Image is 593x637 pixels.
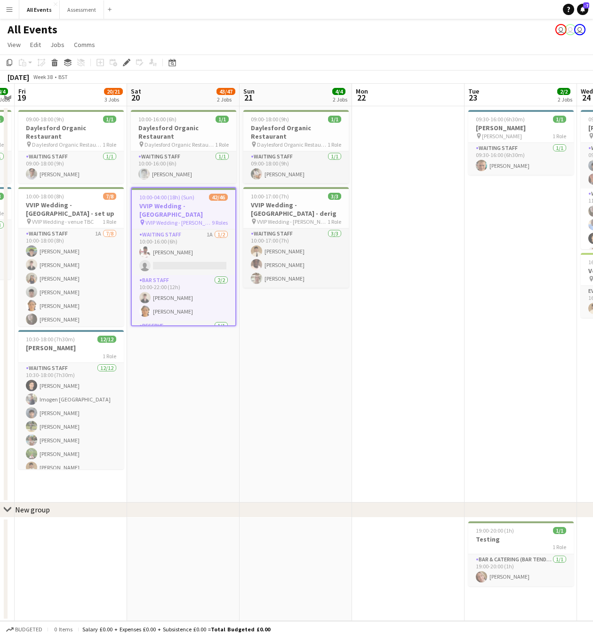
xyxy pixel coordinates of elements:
span: 1/1 [328,116,341,123]
span: 1 Role [103,218,116,225]
span: 09:00-18:00 (9h) [251,116,289,123]
div: 2 Jobs [558,96,572,103]
span: 1/1 [553,527,566,534]
app-card-role: Waiting Staff3/310:00-17:00 (7h)[PERSON_NAME][PERSON_NAME][PERSON_NAME] [243,228,349,288]
span: 2/2 [557,88,570,95]
span: Daylesford Organic Restaurant [144,141,215,148]
span: 1 Role [215,141,229,148]
app-card-role: Waiting Staff1/109:00-18:00 (9h)[PERSON_NAME] [243,151,349,183]
span: 1/1 [216,116,229,123]
span: 10:30-18:00 (7h30m) [26,336,75,343]
div: Salary £0.00 + Expenses £0.00 + Subsistence £0.00 = [82,626,270,633]
span: -7 [583,2,589,8]
span: 4/4 [332,88,345,95]
span: 24 [579,92,593,103]
span: Comms [74,40,95,49]
app-job-card: 09:00-18:00 (9h)1/1Daylesford Organic Restaurant Daylesford Organic Restaurant1 RoleWaiting Staff... [243,110,349,183]
app-card-role: Waiting Staff1A7/810:00-18:00 (8h)[PERSON_NAME][PERSON_NAME][PERSON_NAME][PERSON_NAME][PERSON_NAM... [18,228,124,356]
span: 12/12 [97,336,116,343]
app-job-card: 10:00-18:00 (8h)7/8VVIP Wedding - [GEOGRAPHIC_DATA] - set up VVIP Wedding - venue TBC1 RoleWaitin... [18,187,124,326]
span: VVIP Wedding - [PERSON_NAME][GEOGRAPHIC_DATA][PERSON_NAME] [145,219,212,226]
app-user-avatar: Nathan Wong [565,24,576,35]
app-job-card: 09:30-16:00 (6h30m)1/1[PERSON_NAME] [PERSON_NAME]1 RoleWaiting Staff1/109:30-16:00 (6h30m)[PERSON... [468,110,574,175]
app-job-card: 10:30-18:00 (7h30m)12/12[PERSON_NAME]1 RoleWaiting Staff12/1210:30-18:00 (7h30m)[PERSON_NAME]Imog... [18,330,124,469]
div: New group [15,505,50,514]
div: [DATE] [8,72,29,82]
h3: Daylesford Organic Restaurant [131,124,236,141]
a: -7 [577,4,588,15]
div: BST [58,73,68,80]
div: 2 Jobs [217,96,235,103]
span: 42/46 [209,194,228,201]
span: 23 [467,92,479,103]
span: VVIP Wedding - venue TBC [32,218,94,225]
span: 7/8 [103,193,116,200]
button: Assessment [60,0,104,19]
span: 1/1 [103,116,116,123]
app-job-card: 09:00-18:00 (9h)1/1Daylesford Organic Restaurant Daylesford Organic Restaurant1 RoleWaiting Staff... [18,110,124,183]
app-job-card: 19:00-20:00 (1h)1/1Testing1 RoleBar & Catering (Bar Tender)1/119:00-20:00 (1h)[PERSON_NAME] [468,521,574,586]
div: 3 Jobs [104,96,122,103]
span: 1 Role [553,543,566,550]
span: [PERSON_NAME] [482,133,522,140]
app-card-role: Waiting Staff1A1/210:00-16:00 (6h)[PERSON_NAME] [132,229,235,275]
span: 1/1 [553,116,566,123]
h3: Testing [468,535,574,543]
app-card-role: Waiting Staff1/110:00-16:00 (6h)[PERSON_NAME] [131,151,236,183]
span: Tue [468,87,479,95]
h3: Daylesford Organic Restaurant [243,124,349,141]
div: 2 Jobs [333,96,347,103]
app-job-card: 10:00-04:00 (18h) (Sun)42/46VVIP Wedding - [GEOGRAPHIC_DATA] VVIP Wedding - [PERSON_NAME][GEOGRAP... [131,187,236,326]
span: 09:00-18:00 (9h) [26,116,64,123]
h3: Daylesford Organic Restaurant [18,124,124,141]
span: Sun [243,87,255,95]
span: 19:00-20:00 (1h) [476,527,514,534]
span: 10:00-04:00 (18h) (Sun) [139,194,194,201]
span: Sat [131,87,141,95]
span: 09:30-16:00 (6h30m) [476,116,525,123]
app-user-avatar: Nathan Wong [574,24,585,35]
span: View [8,40,21,49]
span: 10:00-16:00 (6h) [138,116,176,123]
span: 9 Roles [212,219,228,226]
span: 0 items [52,626,74,633]
span: Jobs [50,40,64,49]
span: 21 [242,92,255,103]
span: Wed [581,87,593,95]
span: Budgeted [15,626,42,633]
app-job-card: 10:00-16:00 (6h)1/1Daylesford Organic Restaurant Daylesford Organic Restaurant1 RoleWaiting Staff... [131,110,236,183]
span: Week 38 [31,73,55,80]
span: Daylesford Organic Restaurant [257,141,328,148]
h3: VVIP Wedding - [GEOGRAPHIC_DATA] - derig [243,201,349,218]
span: 1 Role [553,133,566,140]
app-card-role: Reserve1/1 [132,321,235,353]
span: 20/21 [104,88,123,95]
span: 1 Role [103,353,116,360]
span: Mon [356,87,368,95]
span: 22 [354,92,368,103]
span: Fri [18,87,26,95]
span: 1 Role [328,141,341,148]
h1: All Events [8,23,57,37]
span: VVIP Wedding - [PERSON_NAME][GEOGRAPHIC_DATA][PERSON_NAME] [257,218,328,225]
span: 10:00-18:00 (8h) [26,193,64,200]
a: Jobs [47,39,68,51]
span: 10:00-17:00 (7h) [251,193,289,200]
span: 20 [129,92,141,103]
app-card-role: Bar Staff2/210:00-22:00 (12h)[PERSON_NAME][PERSON_NAME] [132,275,235,321]
h3: VVIP Wedding - [GEOGRAPHIC_DATA] [132,202,235,219]
app-user-avatar: Nathan Wong [555,24,567,35]
button: All Events [19,0,60,19]
span: 19 [17,92,26,103]
app-job-card: 10:00-17:00 (7h)3/3VVIP Wedding - [GEOGRAPHIC_DATA] - derig VVIP Wedding - [PERSON_NAME][GEOGRAPH... [243,187,349,288]
span: 1 Role [328,218,341,225]
app-card-role: Bar & Catering (Bar Tender)1/119:00-20:00 (1h)[PERSON_NAME] [468,554,574,586]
